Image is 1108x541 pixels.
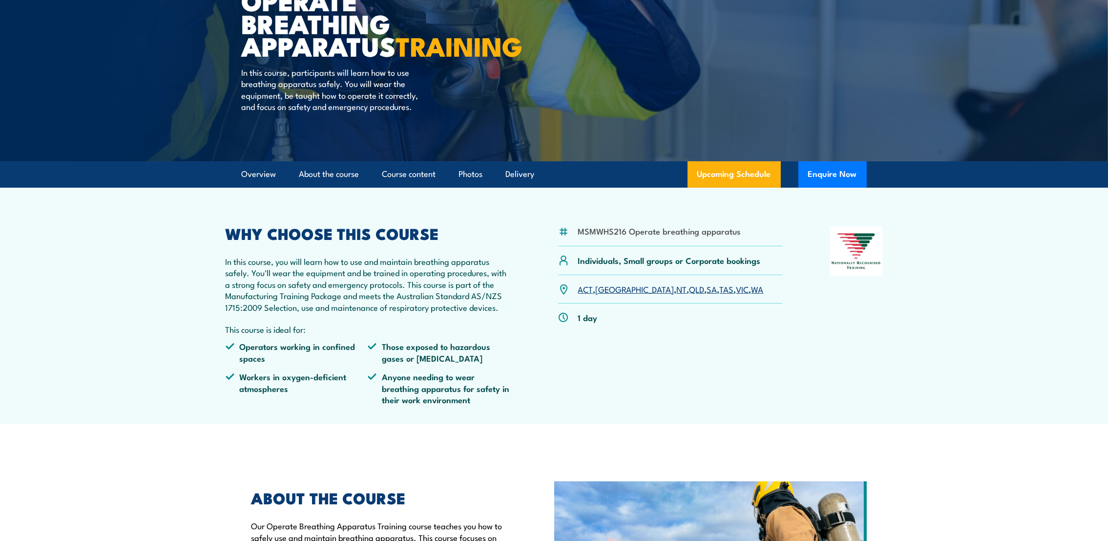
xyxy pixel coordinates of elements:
[720,283,734,295] a: TAS
[707,283,717,295] a: SA
[299,161,359,187] a: About the course
[506,161,535,187] a: Delivery
[578,283,593,295] a: ACT
[798,161,867,188] button: Enquire Now
[830,226,883,276] img: Nationally Recognised Training logo.
[459,161,483,187] a: Photos
[368,341,510,364] li: Those exposed to hazardous gases or [MEDICAL_DATA]
[736,283,749,295] a: VIC
[396,25,523,65] strong: TRAINING
[382,161,436,187] a: Course content
[226,324,511,335] p: This course is ideal for:
[596,283,674,295] a: [GEOGRAPHIC_DATA]
[226,226,511,240] h2: WHY CHOOSE THIS COURSE
[368,371,510,405] li: Anyone needing to wear breathing apparatus for safety in their work environment
[677,283,687,295] a: NT
[242,161,276,187] a: Overview
[578,225,741,237] li: MSMWHS216 Operate breathing apparatus
[578,255,761,266] p: Individuals, Small groups or Corporate bookings
[242,66,420,112] p: In this course, participants will learn how to use breathing apparatus safely. You will wear the ...
[578,283,764,295] p: , , , , , , ,
[226,341,368,364] li: Operators working in confined spaces
[688,161,781,188] a: Upcoming Schedule
[251,491,509,504] h2: ABOUT THE COURSE
[752,283,764,295] a: WA
[226,371,368,405] li: Workers in oxygen-deficient atmospheres
[690,283,705,295] a: QLD
[578,312,598,323] p: 1 day
[226,256,511,313] p: In this course, you will learn how to use and maintain breathing apparatus safely. You'll wear th...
